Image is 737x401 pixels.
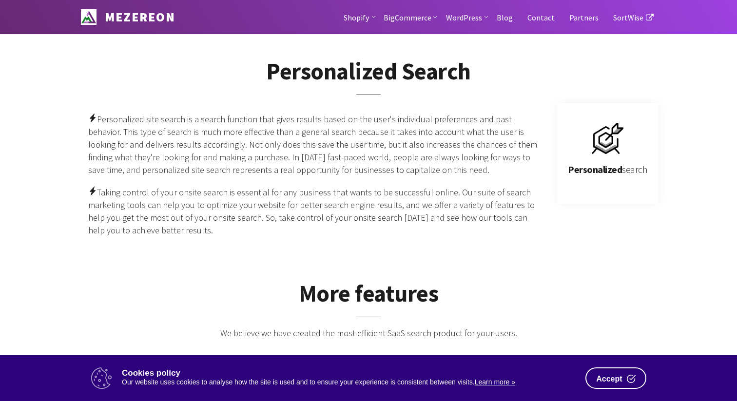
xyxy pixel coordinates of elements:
[567,155,649,184] h3: search
[122,369,578,377] p: Cookies policy
[192,325,545,380] div: We believe we have created the most efficient SaaS search product for your users.
[74,7,175,23] a: Mezereon MEZEREON
[88,186,538,237] p: Taking control of your onsite search is essential for any business that wants to be successful on...
[585,367,646,389] button: Accept
[81,9,97,25] img: Mezereon
[100,9,175,25] span: MEZEREON
[122,377,578,387] div: Our website uses cookies to analyse how the site is used and to ensure your experience is consist...
[475,378,515,386] a: Learn more »
[568,163,622,175] span: Personalized
[596,375,622,383] span: Accept
[74,281,663,325] h2: More features
[74,58,663,103] h2: Personalized Search
[88,113,538,176] p: Personalized site search is a search function that gives results based on the user's individual p...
